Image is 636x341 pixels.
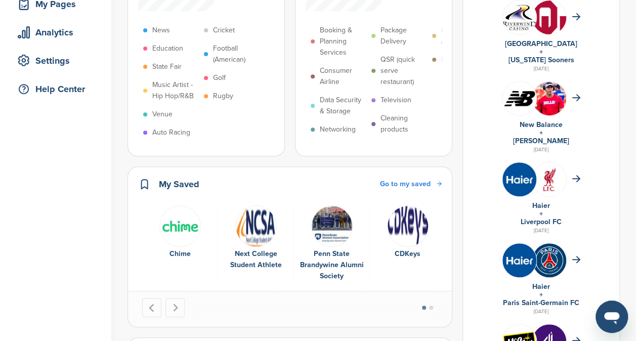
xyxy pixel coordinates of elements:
[320,124,356,135] p: Networking
[539,209,543,218] a: +
[502,5,536,30] img: Data
[213,25,235,36] p: Cricket
[422,306,426,310] button: Go to page 1
[502,90,536,107] img: Data
[10,21,101,44] a: Analytics
[152,61,182,72] p: State Fair
[532,1,566,47] img: Data?1415805766
[152,25,170,36] p: News
[380,179,442,190] a: Go to my saved
[473,307,609,316] div: [DATE]
[473,64,609,73] div: [DATE]
[165,298,185,317] button: Next slide
[294,205,370,282] div: 3 of 6
[213,72,226,83] p: Golf
[223,205,288,271] a: Ncsa Next College Student Athlete
[380,113,427,135] p: Cleaning products
[320,25,366,58] p: Booking & Planning Services
[532,162,566,196] img: Lbdn4 vk 400x400
[159,205,201,247] img: Chime logo clear
[508,56,574,64] a: [US_STATE] Sooners
[311,205,353,247] img: Images (11)
[429,306,433,310] button: Go to page 2
[387,205,429,247] img: Cdkeys
[380,25,427,47] p: Package Delivery
[223,248,288,271] div: Next College Student Athlete
[152,43,183,54] p: Education
[441,25,488,47] p: Bathroom Appliances
[521,218,562,226] a: Liverpool FC
[299,248,364,282] div: Penn State Brandywine Alumni Society
[142,298,161,317] button: Go to last slide
[370,205,446,282] div: 4 of 6
[320,65,366,88] p: Consumer Airline
[142,205,218,282] div: 1 of 6
[380,54,427,88] p: QSR (quick serve restaurant)
[10,49,101,72] a: Settings
[147,205,213,260] a: Chime logo clear Chime
[505,39,577,48] a: [GEOGRAPHIC_DATA]
[213,91,233,102] p: Rugby
[380,180,431,188] span: Go to my saved
[320,95,366,117] p: Data Security & Storage
[532,81,566,129] img: 220px josh allen
[503,299,579,307] a: Paris Saint-Germain FC
[152,79,199,102] p: Music Artist - Hip Hop/R&B
[532,282,550,291] a: Haier
[15,80,101,98] div: Help Center
[539,290,543,299] a: +
[235,205,277,247] img: Ncsa
[502,243,536,277] img: Fh8myeok 400x400
[532,201,550,210] a: Haier
[218,205,294,282] div: 2 of 6
[147,248,213,260] div: Chime
[413,304,442,312] ul: Select a slide to show
[596,301,628,333] iframe: Button to launch messaging window
[473,226,609,235] div: [DATE]
[159,177,199,191] h2: My Saved
[213,43,260,65] p: Football (American)
[15,52,101,70] div: Settings
[299,205,364,282] a: Images (11) Penn State Brandywine Alumni Society
[473,145,609,154] div: [DATE]
[15,23,101,41] div: Analytics
[375,248,440,260] div: CDKeys
[532,243,566,277] img: 0x7wxqi8 400x400
[152,127,190,138] p: Auto Racing
[539,129,543,137] a: +
[539,48,543,56] a: +
[152,109,173,120] p: Venue
[502,162,536,196] img: Fh8myeok 400x400
[441,54,461,65] p: Health
[10,77,101,101] a: Help Center
[513,137,569,145] a: [PERSON_NAME]
[520,120,563,129] a: New Balance
[380,95,411,106] p: Television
